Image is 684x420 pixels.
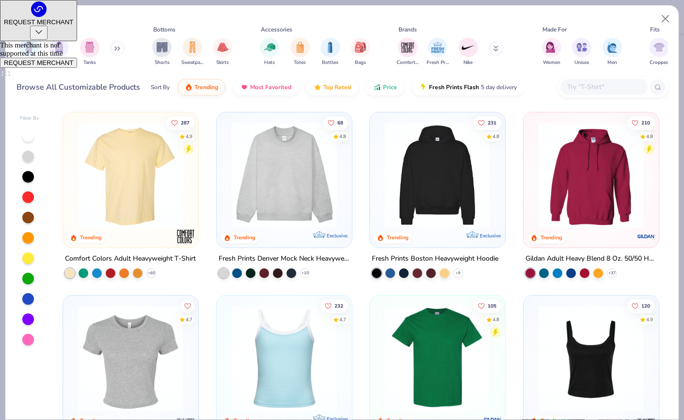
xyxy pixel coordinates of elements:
img: 01756b78-01f6-4cc6-8d8a-3c30c1a0c8ac [533,122,649,228]
span: + 60 [148,270,155,276]
img: 029b8af0-80e6-406f-9fdc-fdf898547912 [73,122,188,228]
img: Gildan logo [636,226,655,246]
div: 4.9 [186,133,192,140]
button: Like [473,299,501,312]
div: Fresh Prints Denver Mock Neck Heavyweight Sweatshirt [219,252,350,264]
span: Trending [194,83,218,91]
button: Like [627,299,655,312]
span: 287 [181,120,190,125]
button: Most Favorited [233,79,299,95]
span: Top Rated [323,83,351,91]
div: 4.8 [646,133,653,140]
img: aa15adeb-cc10-480b-b531-6e6e449d5067 [73,305,188,411]
span: 5 day delivery [481,82,517,93]
img: 61d0f7fa-d448-414b-acbf-5d07f88334cb [342,305,457,411]
span: Exclusive [480,232,501,238]
img: trending.gif [185,83,192,91]
span: 120 [641,303,650,308]
img: 91acfc32-fd48-4d6b-bdad-a4c1a30ac3fc [380,122,495,228]
button: Like [323,116,348,129]
div: Gildan Adult Heavy Blend 8 Oz. 50/50 Hooded Sweatshirt [525,252,657,264]
span: 231 [488,120,496,125]
img: Comfort Colors logo [176,226,195,246]
img: most_fav.gif [240,83,248,91]
input: Try "T-Shirt" [566,81,641,93]
span: 68 [337,120,343,125]
div: 4.9 [646,316,653,323]
span: Exclusive [326,232,347,238]
img: f5d85501-0dbb-4ee4-b115-c08fa3845d83 [226,122,342,228]
div: 4.8 [493,133,499,140]
div: 4.7 [339,316,346,323]
img: flash.gif [419,83,427,91]
span: + 10 [301,270,308,276]
span: + 37 [608,270,615,276]
div: Browse All Customizable Products [16,81,140,93]
button: Trending [177,79,225,95]
button: Like [627,116,655,129]
div: Filter By [20,115,39,122]
button: Top Rated [306,79,358,95]
span: Most Favorited [250,83,291,91]
span: 232 [334,303,343,308]
div: Comfort Colors Adult Heavyweight T-Shirt [65,252,196,264]
div: 4.8 [493,316,499,323]
button: Fresh Prints Flash5 day delivery [412,79,524,95]
button: Price [366,79,404,95]
img: db319196-8705-402d-8b46-62aaa07ed94f [380,305,495,411]
div: 4.7 [186,316,192,323]
div: 4.8 [339,133,346,140]
button: Like [473,116,501,129]
img: TopRated.gif [314,83,321,91]
button: Like [166,116,194,129]
span: Price [383,83,397,91]
span: 105 [488,303,496,308]
span: 210 [641,120,650,125]
img: a90f7c54-8796-4cb2-9d6e-4e9644cfe0fe [342,122,457,228]
button: Like [181,299,194,312]
span: + 9 [456,270,461,276]
div: Fresh Prints Boston Heavyweight Hoodie [372,252,498,264]
button: Like [320,299,348,312]
img: 8af284bf-0d00-45ea-9003-ce4b9a3194ad [533,305,649,411]
img: a25d9891-da96-49f3-a35e-76288174bf3a [226,305,342,411]
span: Fresh Prints Flash [429,83,479,91]
div: Sort By [151,83,170,92]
